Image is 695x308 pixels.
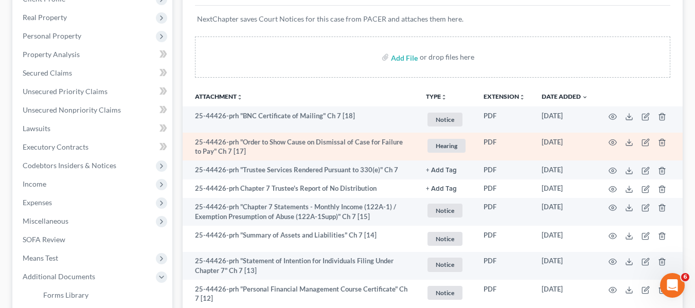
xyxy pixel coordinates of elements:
[183,280,418,308] td: 25-44426-prh "Personal Financial Management Course Certificate" Ch 7 [12]
[23,216,68,225] span: Miscellaneous
[14,119,172,138] a: Lawsuits
[14,45,172,64] a: Property Analysis
[475,133,533,161] td: PDF
[426,94,447,100] button: TYPEunfold_more
[23,253,58,262] span: Means Test
[23,124,50,133] span: Lawsuits
[475,226,533,252] td: PDF
[475,252,533,280] td: PDF
[533,179,596,198] td: [DATE]
[426,256,467,273] a: Notice
[183,252,418,280] td: 25-44426-prh "Statement of Intention for Individuals Filing Under Chapter 7" Ch 7 [13]
[23,142,88,151] span: Executory Contracts
[426,111,467,128] a: Notice
[542,93,588,100] a: Date Added expand_more
[582,94,588,100] i: expand_more
[426,186,457,192] button: + Add Tag
[426,202,467,219] a: Notice
[23,105,121,114] span: Unsecured Nonpriority Claims
[426,167,457,174] button: + Add Tag
[426,137,467,154] a: Hearing
[23,13,67,22] span: Real Property
[427,204,462,218] span: Notice
[475,179,533,198] td: PDF
[183,106,418,133] td: 25-44426-prh "BNC Certificate of Mailing" Ch 7 [18]
[197,14,668,24] p: NextChapter saves Court Notices for this case from PACER and attaches them here.
[475,198,533,226] td: PDF
[660,273,685,298] iframe: Intercom live chat
[420,52,474,62] div: or drop files here
[533,133,596,161] td: [DATE]
[14,138,172,156] a: Executory Contracts
[183,160,418,179] td: 25-44426-prh "Trustee Services Rendered Pursuant to 330(e)" Ch 7
[23,31,81,40] span: Personal Property
[427,258,462,271] span: Notice
[427,113,462,126] span: Notice
[183,179,418,198] td: 25-44426-prh Chapter 7 Trustee's Report of No Distribution
[475,280,533,308] td: PDF
[427,286,462,300] span: Notice
[23,272,95,281] span: Additional Documents
[533,160,596,179] td: [DATE]
[533,198,596,226] td: [DATE]
[23,198,52,207] span: Expenses
[14,230,172,249] a: SOFA Review
[681,273,689,281] span: 6
[237,94,243,100] i: unfold_more
[14,82,172,101] a: Unsecured Priority Claims
[23,50,80,59] span: Property Analysis
[533,280,596,308] td: [DATE]
[475,106,533,133] td: PDF
[23,87,108,96] span: Unsecured Priority Claims
[427,139,466,153] span: Hearing
[426,284,467,301] a: Notice
[519,94,525,100] i: unfold_more
[183,198,418,226] td: 25-44426-prh "Chapter 7 Statements - Monthly Income (122A-1) / Exemption Presumption of Abuse (12...
[441,94,447,100] i: unfold_more
[23,68,72,77] span: Secured Claims
[426,230,467,247] a: Notice
[23,235,65,244] span: SOFA Review
[195,93,243,100] a: Attachmentunfold_more
[426,184,467,193] a: + Add Tag
[23,161,116,170] span: Codebtors Insiders & Notices
[23,179,46,188] span: Income
[35,286,172,304] a: Forms Library
[14,101,172,119] a: Unsecured Nonpriority Claims
[533,226,596,252] td: [DATE]
[533,252,596,280] td: [DATE]
[426,165,467,175] a: + Add Tag
[14,64,172,82] a: Secured Claims
[427,232,462,246] span: Notice
[475,160,533,179] td: PDF
[43,291,88,299] span: Forms Library
[533,106,596,133] td: [DATE]
[183,226,418,252] td: 25-44426-prh "Summary of Assets and Liabilities" Ch 7 [14]
[183,133,418,161] td: 25-44426-prh "Order to Show Cause on Dismissal of Case for Failure to Pay" Ch 7 [17]
[484,93,525,100] a: Extensionunfold_more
